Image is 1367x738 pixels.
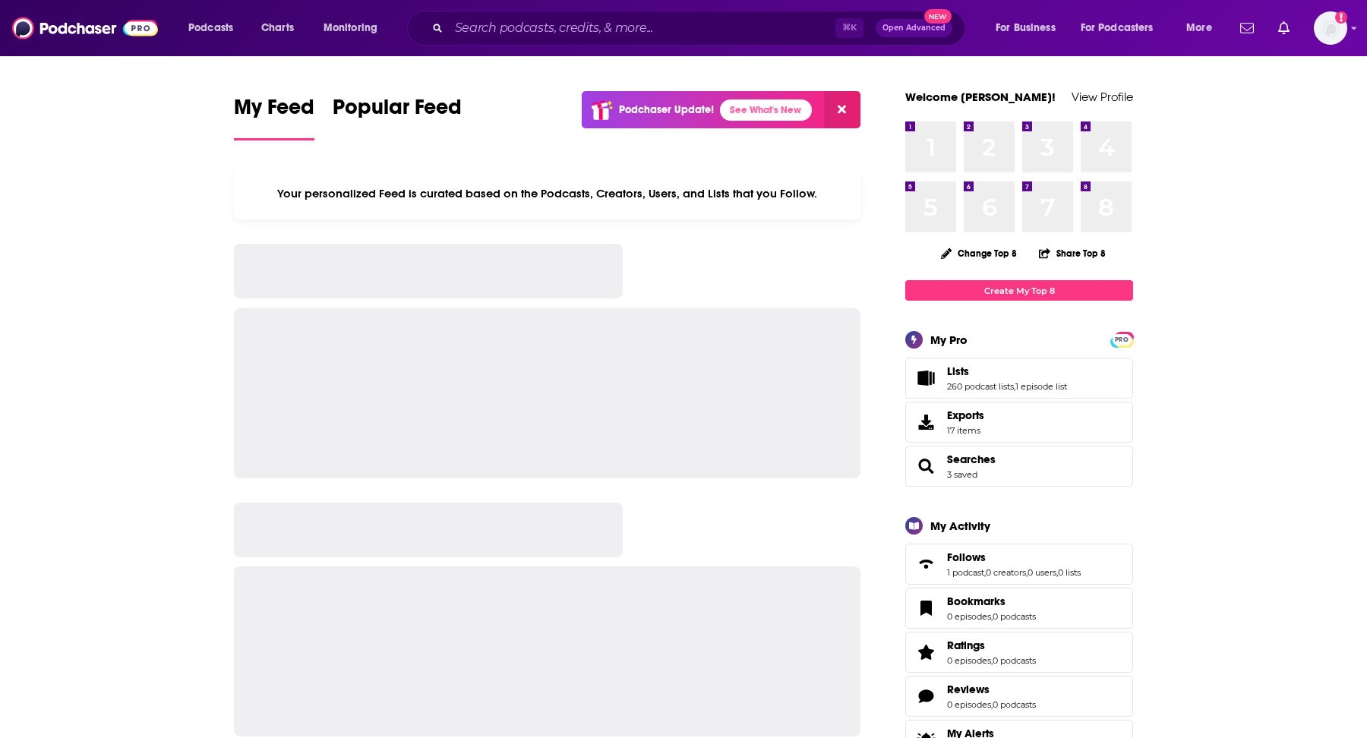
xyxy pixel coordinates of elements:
a: PRO [1113,333,1131,345]
span: Ratings [947,639,985,652]
button: open menu [313,16,397,40]
img: User Profile [1314,11,1347,45]
a: 0 episodes [947,699,991,710]
span: Ratings [905,632,1133,673]
button: open menu [985,16,1075,40]
a: 0 podcasts [993,611,1036,622]
span: Exports [947,408,984,422]
a: Searches [911,456,941,477]
a: 0 podcasts [993,699,1036,710]
button: open menu [1071,16,1176,40]
input: Search podcasts, credits, & more... [449,16,835,40]
span: , [984,567,986,578]
a: Popular Feed [333,94,462,140]
span: Follows [947,550,986,564]
a: Ratings [911,642,941,663]
a: Show notifications dropdown [1272,15,1296,41]
span: Follows [905,544,1133,585]
a: Ratings [947,639,1036,652]
div: My Pro [930,333,968,347]
svg: Add a profile image [1335,11,1347,24]
span: Monitoring [324,17,377,39]
span: , [1026,567,1028,578]
a: Charts [251,16,303,40]
a: Follows [947,550,1081,564]
a: Searches [947,453,996,466]
span: Open Advanced [882,24,946,32]
span: Reviews [905,676,1133,717]
span: Charts [261,17,294,39]
span: Podcasts [188,17,233,39]
span: Bookmarks [947,594,1006,608]
div: My Activity [930,519,990,533]
a: 0 creators [986,567,1026,578]
div: Your personalized Feed is curated based on the Podcasts, Creators, Users, and Lists that you Follow. [234,168,860,219]
button: Change Top 8 [932,244,1026,263]
span: Bookmarks [905,588,1133,629]
a: 1 podcast [947,567,984,578]
span: , [1056,567,1058,578]
a: Exports [905,402,1133,443]
a: 3 saved [947,469,977,480]
span: Lists [905,358,1133,399]
a: 0 lists [1058,567,1081,578]
a: Show notifications dropdown [1234,15,1260,41]
span: , [991,699,993,710]
button: Show profile menu [1314,11,1347,45]
button: open menu [1176,16,1231,40]
a: Lists [947,364,1067,378]
a: My Feed [234,94,314,140]
p: Podchaser Update! [619,103,714,116]
span: 17 items [947,425,984,436]
span: Lists [947,364,969,378]
a: Bookmarks [947,594,1036,608]
span: , [1014,381,1015,392]
a: Reviews [911,686,941,707]
div: Search podcasts, credits, & more... [421,11,980,46]
button: Open AdvancedNew [876,19,952,37]
a: 0 users [1028,567,1056,578]
span: Exports [911,412,941,433]
span: PRO [1113,334,1131,345]
span: Searches [905,446,1133,487]
span: New [924,9,952,24]
img: Podchaser - Follow, Share and Rate Podcasts [12,14,158,43]
a: 0 episodes [947,611,991,622]
a: 260 podcast lists [947,381,1014,392]
a: 1 episode list [1015,381,1067,392]
span: ⌘ K [835,18,863,38]
span: , [991,655,993,666]
a: Reviews [947,683,1036,696]
a: Create My Top 8 [905,280,1133,301]
span: My Feed [234,94,314,129]
a: Follows [911,553,941,575]
span: Logged in as TeemsPR [1314,11,1347,45]
span: Reviews [947,683,990,696]
span: For Business [996,17,1056,39]
a: 0 podcasts [993,655,1036,666]
span: Popular Feed [333,94,462,129]
a: Bookmarks [911,598,941,619]
span: , [991,611,993,622]
span: For Podcasters [1081,17,1154,39]
button: Share Top 8 [1038,238,1107,268]
a: 0 episodes [947,655,991,666]
a: Welcome [PERSON_NAME]! [905,90,1056,104]
a: See What's New [720,99,812,121]
a: View Profile [1072,90,1133,104]
a: Lists [911,367,941,389]
span: More [1186,17,1212,39]
button: open menu [178,16,253,40]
